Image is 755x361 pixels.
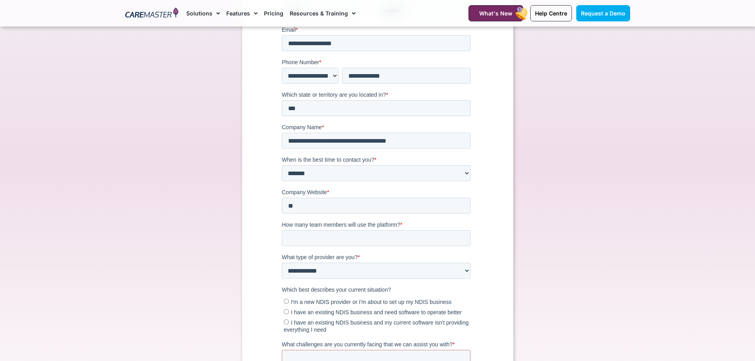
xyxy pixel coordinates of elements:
span: Help Centre [535,10,567,17]
a: Request a Demo [576,5,630,21]
img: CareMaster Logo [125,8,179,19]
span: Request a Demo [581,10,625,17]
a: Help Centre [530,5,572,21]
span: What's New [479,10,512,17]
a: What's New [468,5,523,21]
